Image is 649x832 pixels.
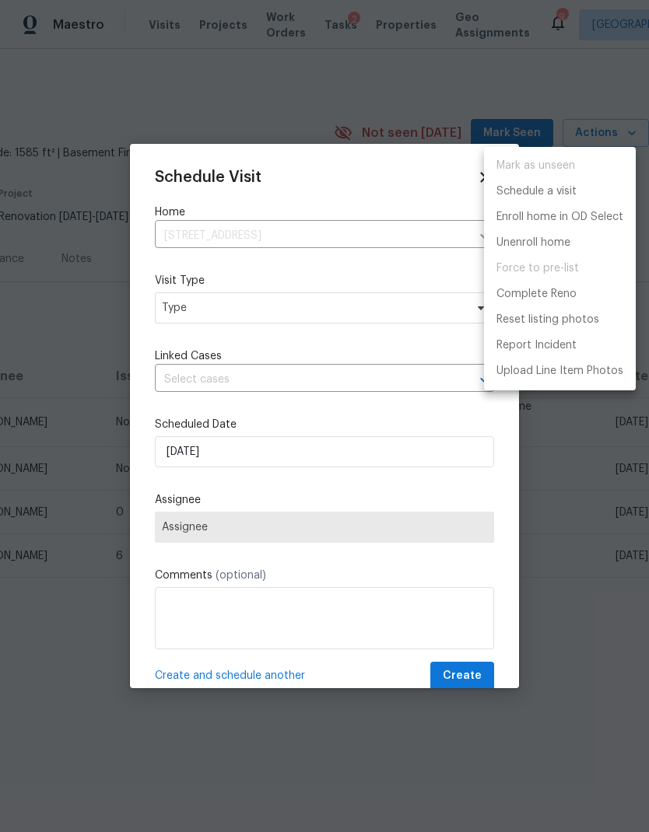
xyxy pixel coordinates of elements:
p: Unenroll home [496,235,570,251]
p: Complete Reno [496,286,577,302]
p: Schedule a visit [496,184,577,200]
p: Reset listing photos [496,312,599,328]
p: Report Incident [496,337,577,354]
span: Setup visit must be completed before moving home to pre-list [484,256,636,281]
p: Upload Line Item Photos [496,363,623,379]
p: Enroll home in OD Select [496,209,623,225]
